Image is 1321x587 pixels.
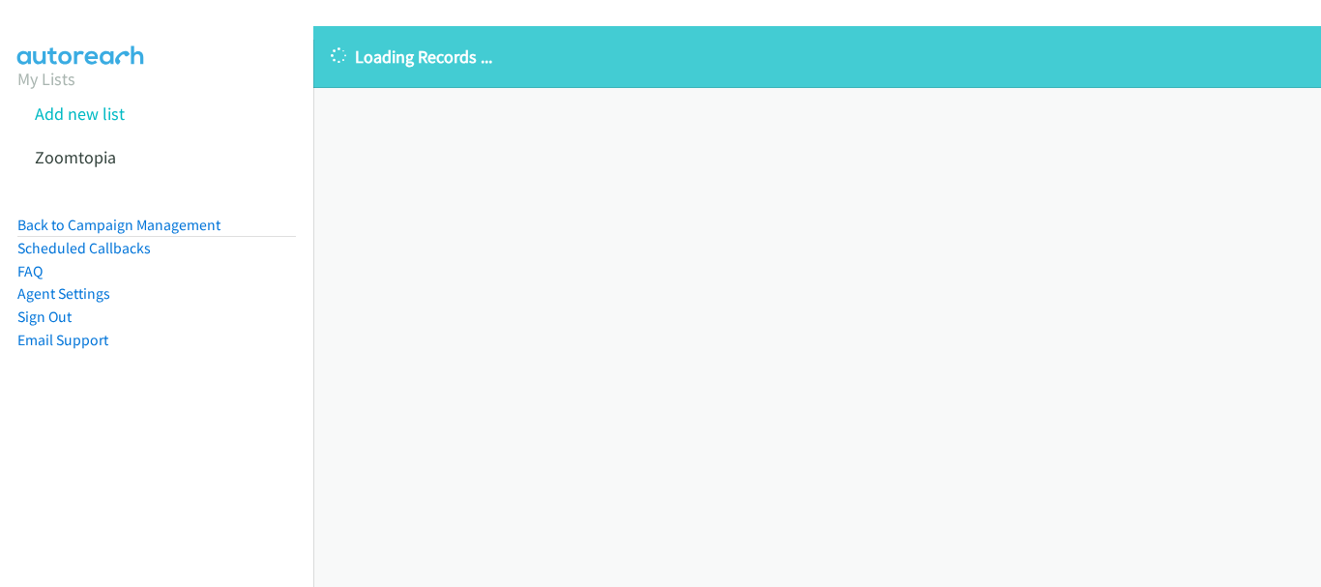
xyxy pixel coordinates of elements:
a: Email Support [17,331,108,349]
a: Scheduled Callbacks [17,239,151,257]
a: Add new list [35,103,125,125]
a: Agent Settings [17,284,110,303]
a: FAQ [17,262,43,280]
p: Loading Records ... [331,44,1304,70]
a: Back to Campaign Management [17,216,220,234]
a: Sign Out [17,308,72,326]
a: My Lists [17,68,75,90]
a: Zoomtopia [35,146,116,168]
